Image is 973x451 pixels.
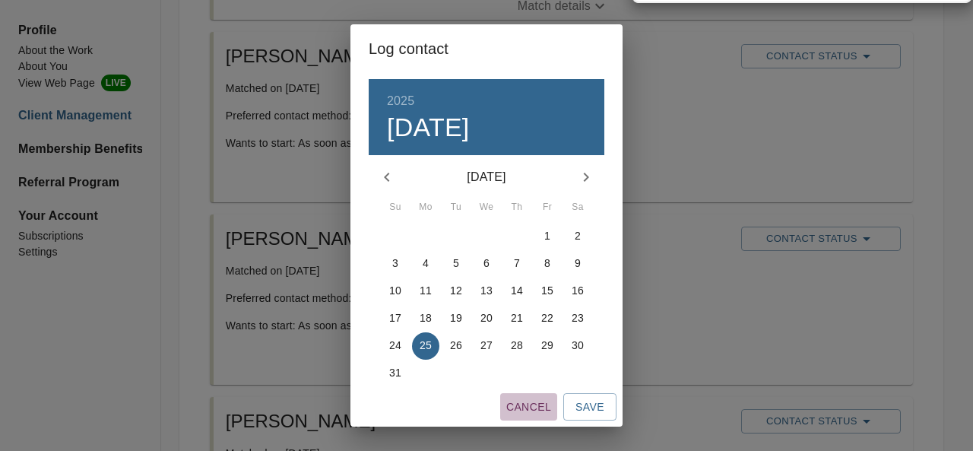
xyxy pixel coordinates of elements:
[473,250,500,278] button: 6
[575,256,581,271] p: 9
[544,256,550,271] p: 8
[511,338,523,353] p: 28
[389,310,401,326] p: 17
[442,200,470,215] span: Tu
[442,278,470,305] button: 12
[392,256,398,271] p: 3
[450,283,462,298] p: 12
[442,250,470,278] button: 5
[473,332,500,360] button: 27
[387,112,470,144] button: [DATE]
[420,310,432,326] p: 18
[564,200,591,215] span: Sa
[382,305,409,332] button: 17
[480,310,493,326] p: 20
[412,305,439,332] button: 18
[503,332,531,360] button: 28
[564,332,591,360] button: 30
[423,256,429,271] p: 4
[514,256,520,271] p: 7
[534,250,561,278] button: 8
[405,168,568,186] p: [DATE]
[412,250,439,278] button: 4
[572,338,584,353] p: 30
[412,200,439,215] span: Mo
[541,310,553,326] p: 22
[450,310,462,326] p: 19
[575,228,581,243] p: 2
[572,283,584,298] p: 16
[544,228,550,243] p: 1
[382,200,409,215] span: Su
[500,393,557,421] button: Cancel
[541,283,553,298] p: 15
[369,37,604,61] h2: Log contact
[503,305,531,332] button: 21
[503,200,531,215] span: Th
[442,305,470,332] button: 19
[563,393,616,421] button: Save
[534,332,561,360] button: 29
[382,250,409,278] button: 3
[511,310,523,326] p: 21
[473,200,500,215] span: We
[564,305,591,332] button: 23
[387,91,414,112] button: 2025
[564,223,591,250] button: 2
[564,250,591,278] button: 9
[389,283,401,298] p: 10
[473,305,500,332] button: 20
[534,200,561,215] span: Fr
[382,278,409,305] button: 10
[534,305,561,332] button: 22
[389,338,401,353] p: 24
[382,332,409,360] button: 24
[453,256,459,271] p: 5
[420,338,432,353] p: 25
[389,365,401,380] p: 31
[506,398,551,417] span: Cancel
[534,223,561,250] button: 1
[564,278,591,305] button: 16
[483,256,490,271] p: 6
[541,338,553,353] p: 29
[575,398,604,417] span: Save
[572,310,584,326] p: 23
[511,283,523,298] p: 14
[503,278,531,305] button: 14
[473,278,500,305] button: 13
[450,338,462,353] p: 26
[480,338,493,353] p: 27
[480,283,493,298] p: 13
[534,278,561,305] button: 15
[442,332,470,360] button: 26
[420,283,432,298] p: 11
[382,360,409,387] button: 31
[503,250,531,278] button: 7
[412,332,439,360] button: 25
[412,278,439,305] button: 11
